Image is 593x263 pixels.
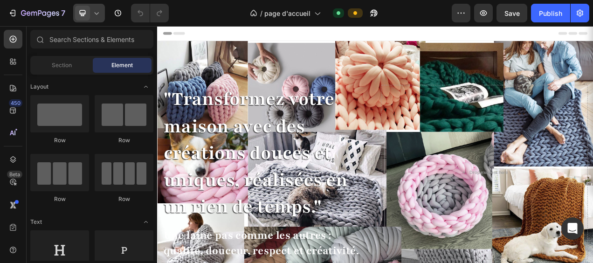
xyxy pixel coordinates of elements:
iframe: Design area [157,26,593,263]
div: Row [95,136,153,145]
button: Save [496,4,527,22]
span: Layout [30,83,48,91]
div: Row [95,195,153,203]
span: / [260,8,262,18]
div: Open Intercom Messenger [561,217,584,240]
p: 7 [61,7,65,19]
span: Toggle open [138,215,153,229]
button: Publish [531,4,570,22]
span: Toggle open [138,79,153,94]
span: Text [30,218,42,226]
div: Row [30,136,89,145]
div: Beta [7,171,22,178]
div: Drop element here [401,184,450,192]
span: Element [111,61,133,69]
div: Undo/Redo [131,4,169,22]
div: 450 [9,99,22,107]
div: Publish [539,8,562,18]
span: Save [504,9,520,17]
span: page d'accueil [264,8,310,18]
input: Search Sections & Elements [30,30,153,48]
span: Section [52,61,72,69]
strong: "Transformez votre maison avec des créations douces et uniques, réalisées en un rien de temps." [8,78,244,248]
div: Row [30,195,89,203]
button: 7 [4,4,69,22]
